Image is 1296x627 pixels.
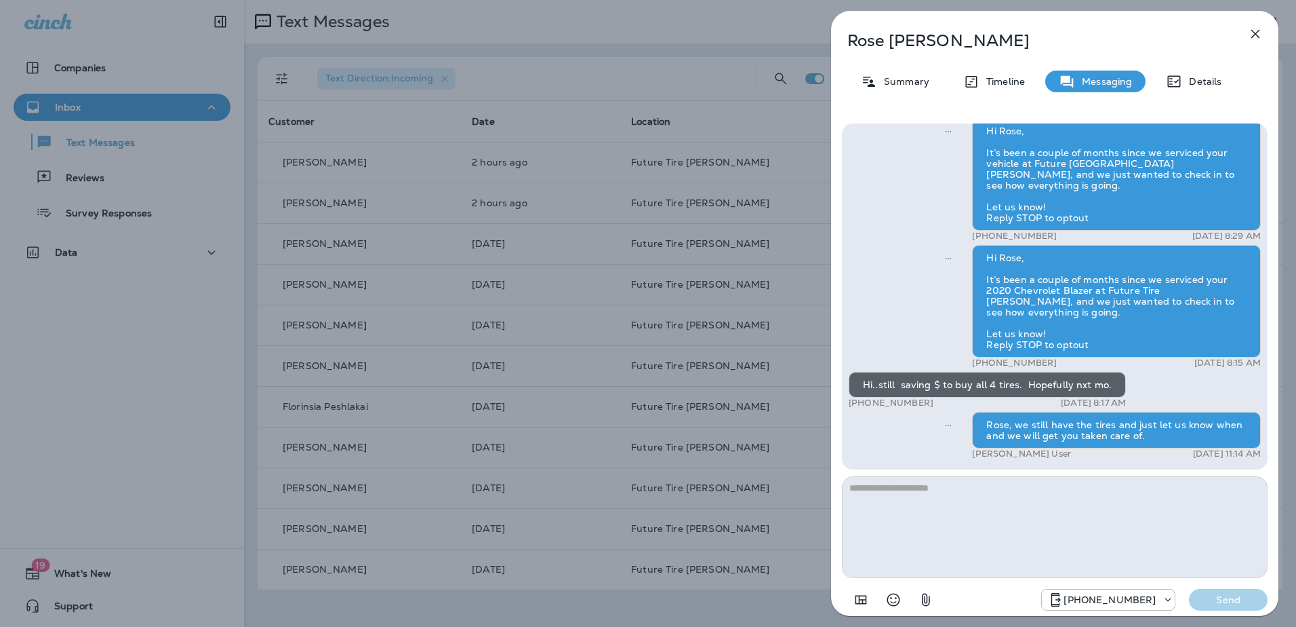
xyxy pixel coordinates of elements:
[972,449,1071,459] p: [PERSON_NAME] User
[1194,358,1261,368] p: [DATE] 8:15 AM
[945,124,952,136] span: Sent
[849,398,933,408] p: [PHONE_NUMBER]
[849,372,1126,398] div: Hi..still saving $ to buy all 4 tires. Hopefully nxt mo.
[972,245,1261,358] div: Hi Rose, It’s been a couple of months since we serviced your 2020 Chevrolet Blazer at Future Tire...
[1075,76,1132,87] p: Messaging
[880,586,907,613] button: Select an emoji
[972,231,1057,242] p: [PHONE_NUMBER]
[877,76,929,87] p: Summary
[1042,592,1175,608] div: +1 (928) 232-1970
[847,586,874,613] button: Add in a premade template
[972,412,1261,449] div: Rose, we still have the tires and just let us know when and we will get you taken care of.
[847,31,1217,50] p: Rose [PERSON_NAME]
[945,251,952,263] span: Sent
[1193,449,1261,459] p: [DATE] 11:14 AM
[1061,398,1126,408] p: [DATE] 8:17 AM
[1182,76,1221,87] p: Details
[1192,231,1261,242] p: [DATE] 8:29 AM
[945,418,952,430] span: Sent
[972,118,1261,231] div: Hi Rose, It’s been a couple of months since we serviced your vehicle at Future [GEOGRAPHIC_DATA][...
[1064,594,1156,605] p: [PHONE_NUMBER]
[979,76,1025,87] p: Timeline
[972,358,1057,368] p: [PHONE_NUMBER]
